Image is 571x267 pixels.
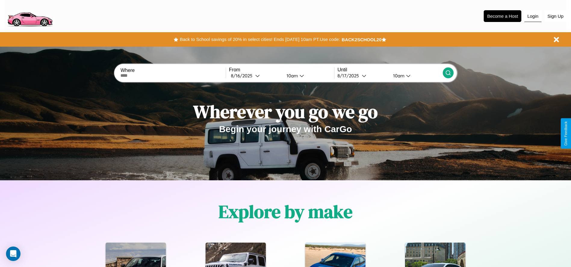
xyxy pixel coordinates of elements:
label: Where [120,68,225,73]
div: 8 / 17 / 2025 [337,73,362,79]
button: Sign Up [545,11,566,22]
div: 10am [284,73,299,79]
label: Until [337,67,442,73]
div: 8 / 16 / 2025 [231,73,255,79]
b: BACK2SCHOOL20 [342,37,382,42]
label: From [229,67,334,73]
button: 8/16/2025 [229,73,282,79]
div: Open Intercom Messenger [6,247,20,261]
button: Become a Host [484,10,521,22]
h1: Explore by make [219,199,352,224]
button: Back to School savings of 20% in select cities! Ends [DATE] 10am PT.Use code: [178,35,341,44]
img: logo [5,3,55,28]
button: 10am [388,73,443,79]
button: Login [524,11,542,22]
div: 10am [390,73,406,79]
button: 10am [282,73,334,79]
div: Give Feedback [564,121,568,146]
